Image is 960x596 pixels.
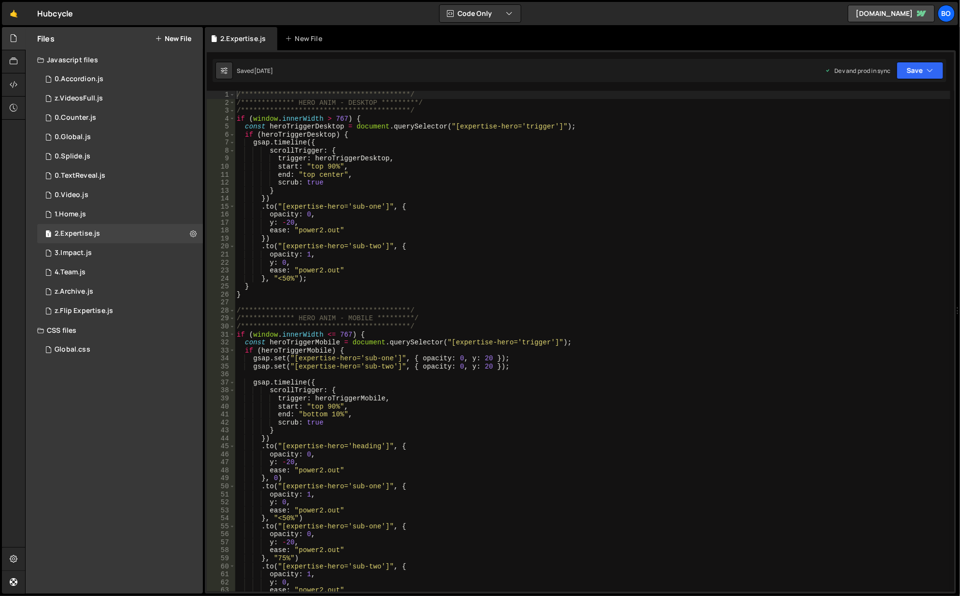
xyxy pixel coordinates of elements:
div: 54 [207,514,235,523]
div: z.VideosFull.js [55,94,103,103]
div: 34 [207,355,235,363]
div: 48 [207,467,235,475]
div: 31 [207,331,235,339]
div: 15889/44427.js [37,89,203,108]
div: 47 [207,458,235,467]
div: 15889/43502.js [37,243,203,263]
div: 63 [207,586,235,595]
div: 15889/43273.js [37,147,203,166]
div: 3.Impact.js [55,249,92,257]
div: 11 [207,171,235,179]
button: New File [155,35,191,43]
div: 16 [207,211,235,219]
div: 29 [207,314,235,323]
div: 4 [207,115,235,123]
div: 44 [207,435,235,443]
h2: Files [37,33,55,44]
div: 21 [207,251,235,259]
div: 9 [207,155,235,163]
div: 18 [207,227,235,235]
div: 0.Splide.js [55,152,90,161]
div: 20 [207,242,235,251]
div: 1 [207,91,235,99]
div: 40 [207,403,235,411]
div: 57 [207,539,235,547]
div: 15889/42417.js [37,205,203,224]
div: Javascript files [26,50,203,70]
div: 55 [207,523,235,531]
div: Global.css [55,345,90,354]
a: [DOMAIN_NAME] [848,5,935,22]
div: 15889/43677.js [37,263,203,282]
div: 38 [207,386,235,395]
div: 4.Team.js [55,268,86,277]
div: 7 [207,139,235,147]
div: z.Archive.js [55,287,93,296]
div: 36 [207,370,235,379]
div: 2.Expertise.js [55,229,100,238]
div: 51 [207,491,235,499]
div: 3 [207,107,235,115]
div: 35 [207,363,235,371]
div: 15889/42631.js [37,128,203,147]
div: 30 [207,323,235,331]
span: 1 [45,231,51,239]
div: 26 [207,291,235,299]
div: 12 [207,179,235,187]
div: 60 [207,563,235,571]
div: 0.Global.js [55,133,91,142]
div: 32 [207,339,235,347]
div: z.Flip Expertise.js [55,307,113,315]
div: 39 [207,395,235,403]
div: 45 [207,442,235,451]
div: 23 [207,267,235,275]
div: 52 [207,498,235,507]
div: 0.Accordion.js [55,75,103,84]
div: 8 [207,147,235,155]
div: 15889/42709.js [37,108,203,128]
div: 5 [207,123,235,131]
div: 53 [207,507,235,515]
div: 28 [207,307,235,315]
div: 27 [207,298,235,307]
div: 15889/43683.js [37,301,203,321]
div: New File [285,34,326,43]
div: Hubcycle [37,8,73,19]
div: 15889/44242.css [37,340,203,359]
div: 15889/42505.js [37,166,203,185]
div: 10 [207,163,235,171]
div: 17 [207,219,235,227]
div: 61 [207,570,235,579]
div: 22 [207,259,235,267]
div: 37 [207,379,235,387]
div: 49 [207,474,235,482]
div: 25 [207,283,235,291]
div: 50 [207,482,235,491]
div: 0.Video.js [55,191,88,199]
div: 24 [207,275,235,283]
div: 15889/42433.js [37,282,203,301]
div: 15889/43216.js [37,185,203,205]
button: Code Only [440,5,521,22]
div: 46 [207,451,235,459]
div: 58 [207,546,235,554]
a: Bo [938,5,955,22]
div: Dev and prod in sync [825,67,891,75]
div: 2.Expertise.js [220,34,266,43]
div: 62 [207,579,235,587]
div: 15 [207,203,235,211]
div: 59 [207,554,235,563]
div: 15889/42773.js [37,224,203,243]
div: 13 [207,187,235,195]
div: 43 [207,426,235,435]
div: 6 [207,131,235,139]
div: 56 [207,530,235,539]
button: Save [897,62,944,79]
div: 41 [207,411,235,419]
div: 1.Home.js [55,210,86,219]
div: 0.TextReveal.js [55,171,105,180]
div: 42 [207,419,235,427]
div: 0.Counter.js [55,114,96,122]
div: 33 [207,347,235,355]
